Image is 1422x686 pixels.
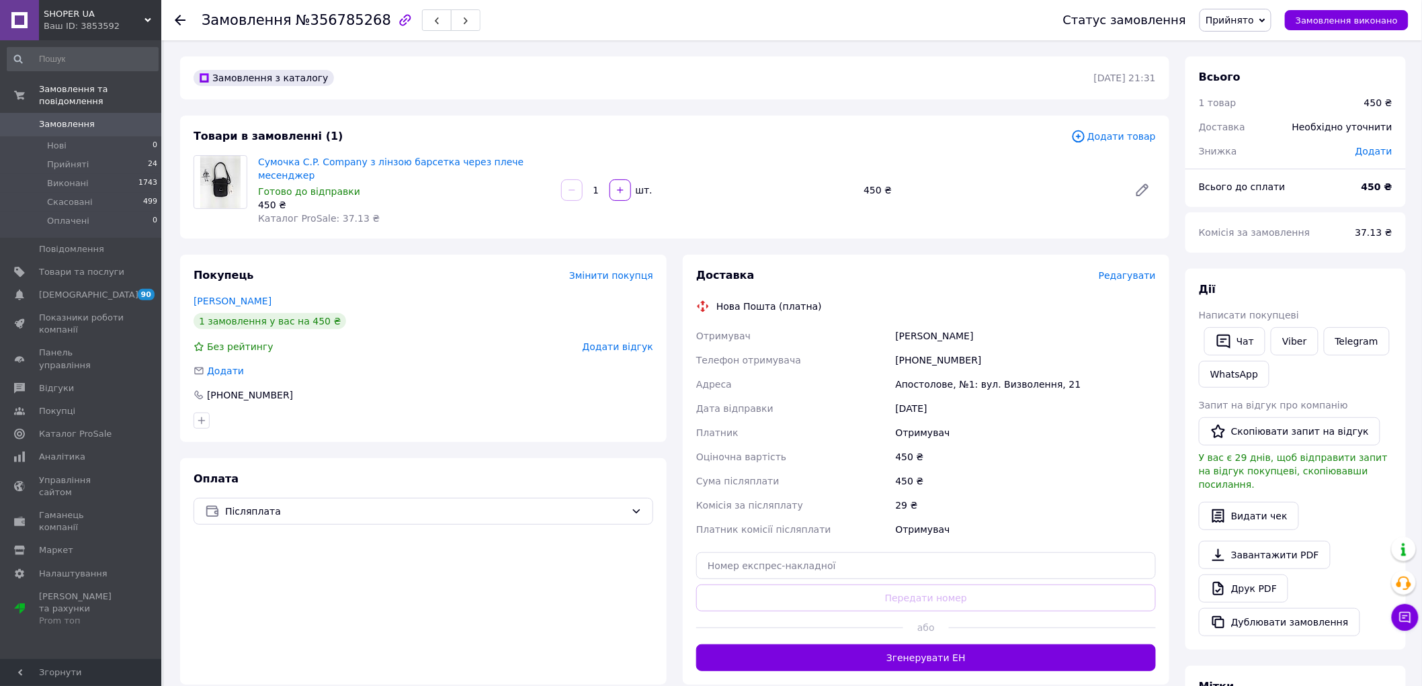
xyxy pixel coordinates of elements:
[893,469,1159,493] div: 450 ₴
[893,372,1159,396] div: Апостолове, №1: вул. Визволення, 21
[1199,361,1269,388] a: WhatsApp
[1199,452,1388,490] span: У вас є 29 днів, щоб відправити запит на відгук покупцеві, скопіювавши посилання.
[206,388,294,402] div: [PHONE_NUMBER]
[1199,283,1216,296] span: Дії
[1199,574,1288,603] a: Друк PDF
[202,12,292,28] span: Замовлення
[194,296,271,306] a: [PERSON_NAME]
[39,428,112,440] span: Каталог ProSale
[1206,15,1254,26] span: Прийнято
[7,47,159,71] input: Пошук
[194,472,239,485] span: Оплата
[47,177,89,189] span: Виконані
[258,198,550,212] div: 450 ₴
[696,644,1156,671] button: Згенерувати ЕН
[194,70,334,86] div: Замовлення з каталогу
[696,379,732,390] span: Адреса
[858,181,1124,200] div: 450 ₴
[1364,96,1392,110] div: 450 ₴
[1285,10,1409,30] button: Замовлення виконано
[893,348,1159,372] div: [PHONE_NUMBER]
[1094,73,1156,83] time: [DATE] 21:31
[893,493,1159,517] div: 29 ₴
[696,552,1156,579] input: Номер експрес-накладної
[1199,146,1237,157] span: Знижка
[39,118,95,130] span: Замовлення
[632,183,654,197] div: шт.
[39,474,124,499] span: Управління сайтом
[1199,310,1299,320] span: Написати покупцеві
[1199,97,1237,108] span: 1 товар
[696,403,773,414] span: Дата відправки
[207,341,274,352] span: Без рейтингу
[258,186,360,197] span: Готово до відправки
[1199,181,1286,192] span: Всього до сплати
[194,313,346,329] div: 1 замовлення у вас на 450 ₴
[44,20,161,32] div: Ваш ID: 3853592
[39,382,74,394] span: Відгуки
[39,405,75,417] span: Покупці
[47,215,89,227] span: Оплачені
[696,452,786,462] span: Оціночна вартість
[39,266,124,278] span: Товари та послуги
[39,544,73,556] span: Маркет
[296,12,391,28] span: №356785268
[44,8,144,20] span: SHOPER UA
[258,213,380,224] span: Каталог ProSale: 37.13 ₴
[1199,122,1245,132] span: Доставка
[39,289,138,301] span: [DEMOGRAPHIC_DATA]
[696,427,739,438] span: Платник
[1199,227,1310,238] span: Комісія за замовлення
[39,509,124,533] span: Гаманець компанії
[1324,327,1390,355] a: Telegram
[225,504,626,519] span: Післяплата
[1355,227,1392,238] span: 37.13 ₴
[47,159,89,171] span: Прийняті
[569,270,653,281] span: Змінити покупця
[1199,608,1360,636] button: Дублювати замовлення
[696,500,803,511] span: Комісія за післяплату
[583,341,653,352] span: Додати відгук
[47,140,67,152] span: Нові
[1362,181,1392,192] b: 450 ₴
[207,366,244,376] span: Додати
[39,83,161,108] span: Замовлення та повідомлення
[39,615,124,627] div: Prom топ
[1271,327,1318,355] a: Viber
[1199,541,1331,569] a: Завантажити PDF
[39,451,85,463] span: Аналітика
[1355,146,1392,157] span: Додати
[39,347,124,371] span: Панель управління
[893,445,1159,469] div: 450 ₴
[258,157,524,181] a: Сумочка C.P. Company з лінзою барсетка через плече месенджер
[1071,129,1156,144] span: Додати товар
[696,476,780,486] span: Сума післяплати
[194,269,254,282] span: Покупець
[903,621,949,634] span: або
[893,421,1159,445] div: Отримувач
[175,13,185,27] div: Повернутися назад
[148,159,157,171] span: 24
[893,517,1159,542] div: Отримувач
[1199,400,1348,411] span: Запит на відгук про компанію
[138,289,155,300] span: 90
[1199,71,1241,83] span: Всього
[39,243,104,255] span: Повідомлення
[696,524,831,535] span: Платник комісії післяплати
[200,156,240,208] img: Сумочка C.P. Company з лінзою барсетка через плече месенджер
[39,591,124,628] span: [PERSON_NAME] та рахунки
[153,215,157,227] span: 0
[143,196,157,208] span: 499
[1284,112,1400,142] div: Необхідно уточнити
[1129,177,1156,204] a: Редагувати
[1204,327,1265,355] button: Чат
[39,312,124,336] span: Показники роботи компанії
[1392,604,1419,631] button: Чат з покупцем
[1099,270,1156,281] span: Редагувати
[138,177,157,189] span: 1743
[696,355,801,366] span: Телефон отримувача
[1296,15,1398,26] span: Замовлення виконано
[696,331,751,341] span: Отримувач
[893,324,1159,348] div: [PERSON_NAME]
[696,269,755,282] span: Доставка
